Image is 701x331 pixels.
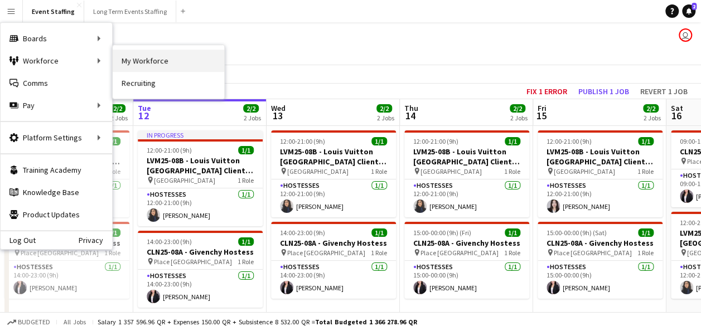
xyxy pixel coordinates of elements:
app-job-card: 15:00-00:00 (9h) (Fri)1/1CLN25-08A - Givenchy Hostess Place [GEOGRAPHIC_DATA]1 RoleHostesses1/115... [404,222,529,299]
app-card-role: Hostesses1/112:00-21:00 (9h)[PERSON_NAME] [271,179,396,217]
h3: CLN25-08A - Givenchy Hostess [271,238,396,248]
div: 2 Jobs [510,114,528,122]
span: 1 Role [371,167,387,176]
a: 2 [682,4,695,18]
a: Product Updates [1,203,112,226]
h3: LVM25-08B - Louis Vuitton [GEOGRAPHIC_DATA] Client Advisor [138,155,263,176]
button: Budgeted [6,316,52,328]
app-card-role: Hostesses1/112:00-21:00 (9h)[PERSON_NAME] [538,179,663,217]
div: 2 Jobs [377,114,394,122]
h3: CLN25-08A - Givenchy Hostess [404,238,529,248]
span: [GEOGRAPHIC_DATA] [287,167,349,176]
app-user-avatar: Events Staffing Team [679,28,692,42]
span: 1 Role [637,167,654,176]
a: Training Academy [1,159,112,181]
a: Log Out [1,236,36,245]
span: 1/1 [505,137,520,145]
span: Budgeted [18,318,50,326]
span: Place [GEOGRAPHIC_DATA] [21,249,99,257]
span: 12:00-21:00 (9h) [547,137,592,145]
a: Privacy [79,236,112,245]
span: Place [GEOGRAPHIC_DATA] [287,249,365,257]
div: 14:00-23:00 (9h)1/1CLN25-08A - Givenchy Hostess Place [GEOGRAPHIC_DATA]1 RoleHostesses1/114:00-23... [138,231,263,308]
span: 12:00-21:00 (9h) [280,137,325,145]
span: 1/1 [238,237,254,246]
span: Total Budgeted 1 366 278.96 QR [315,318,417,326]
app-job-card: 14:00-23:00 (9h)1/1CLN25-08A - Givenchy Hostess Place [GEOGRAPHIC_DATA]1 RoleHostesses1/114:00-23... [4,222,129,299]
button: Long Term Events Staffing [84,1,176,22]
span: 2/2 [510,104,525,113]
div: Boards [1,27,112,50]
button: Revert 1 job [636,84,692,99]
span: 2/2 [110,104,125,113]
span: 2/2 [243,104,259,113]
span: 1 Role [104,249,120,257]
h3: CLN25-08A - Givenchy Hostess [538,238,663,248]
span: Place [GEOGRAPHIC_DATA] [154,257,232,266]
button: Publish 1 job [574,84,634,99]
app-card-role: Hostesses1/115:00-00:00 (9h)[PERSON_NAME] [404,261,529,299]
span: 1 Role [238,257,254,266]
app-card-role: Hostesses1/112:00-21:00 (9h)[PERSON_NAME] [138,188,263,226]
app-job-card: 12:00-21:00 (9h)1/1LVM25-08B - Louis Vuitton [GEOGRAPHIC_DATA] Client Advisor [GEOGRAPHIC_DATA]1 ... [404,130,529,217]
span: 2/2 [376,104,392,113]
span: 12:00-21:00 (9h) [413,137,458,145]
div: Salary 1 357 596.96 QR + Expenses 150.00 QR + Subsistence 8 532.00 QR = [98,318,417,326]
span: 13 [269,109,286,122]
span: 2 [692,3,697,10]
span: 15:00-00:00 (9h) (Sat) [547,228,607,237]
span: Place [GEOGRAPHIC_DATA] [420,249,499,257]
span: 14:00-23:00 (9h) [280,228,325,237]
span: 1/1 [238,146,254,154]
a: Knowledge Base [1,181,112,203]
span: 14 [403,109,418,122]
app-job-card: In progress12:00-21:00 (9h)1/1LVM25-08B - Louis Vuitton [GEOGRAPHIC_DATA] Client Advisor [GEOGRAP... [138,130,263,226]
span: 14:00-23:00 (9h) [147,237,192,246]
div: 2 Jobs [244,114,261,122]
span: 1/1 [638,228,654,237]
app-card-role: Hostesses1/114:00-23:00 (9h)[PERSON_NAME] [138,270,263,308]
span: 1/1 [371,137,387,145]
h3: LVM25-08B - Louis Vuitton [GEOGRAPHIC_DATA] Client Advisor [538,147,663,167]
h3: LVM25-08B - Louis Vuitton [GEOGRAPHIC_DATA] Client Advisor [271,147,396,167]
span: 12 [136,109,151,122]
app-job-card: 14:00-23:00 (9h)1/1CLN25-08A - Givenchy Hostess Place [GEOGRAPHIC_DATA]1 RoleHostesses1/114:00-23... [271,222,396,299]
app-job-card: 12:00-21:00 (9h)1/1LVM25-08B - Louis Vuitton [GEOGRAPHIC_DATA] Client Advisor [GEOGRAPHIC_DATA]1 ... [538,130,663,217]
h3: CLN25-08A - Givenchy Hostess [138,247,263,257]
span: 1/1 [505,228,520,237]
button: Fix 1 error [522,84,572,99]
span: 15 [536,109,547,122]
div: 2 Jobs [644,114,661,122]
app-job-card: 15:00-00:00 (9h) (Sat)1/1CLN25-08A - Givenchy Hostess Place [GEOGRAPHIC_DATA]1 RoleHostesses1/115... [538,222,663,299]
div: Workforce [1,50,112,72]
span: Sat [671,103,683,113]
div: Pay [1,94,112,116]
app-job-card: 12:00-21:00 (9h)1/1LVM25-08B - Louis Vuitton [GEOGRAPHIC_DATA] Client Advisor [GEOGRAPHIC_DATA]1 ... [271,130,396,217]
span: 1 Role [504,167,520,176]
span: Tue [138,103,151,113]
span: [GEOGRAPHIC_DATA] [420,167,482,176]
a: Comms [1,72,112,94]
span: Place [GEOGRAPHIC_DATA] [554,249,632,257]
span: 1 Role [504,249,520,257]
span: 16 [669,109,683,122]
span: 12:00-21:00 (9h) [147,146,192,154]
span: Fri [538,103,547,113]
span: 2/2 [643,104,659,113]
span: 1/1 [371,228,387,237]
span: [GEOGRAPHIC_DATA] [154,176,215,184]
span: Wed [271,103,286,113]
div: In progress [138,130,263,139]
div: 2 Jobs [110,114,128,122]
div: Platform Settings [1,126,112,149]
span: All jobs [61,318,88,326]
span: 1/1 [638,137,654,145]
app-card-role: Hostesses1/114:00-23:00 (9h)[PERSON_NAME] [4,261,129,299]
app-card-role: Hostesses1/112:00-21:00 (9h)[PERSON_NAME] [404,179,529,217]
span: 1 Role [371,249,387,257]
